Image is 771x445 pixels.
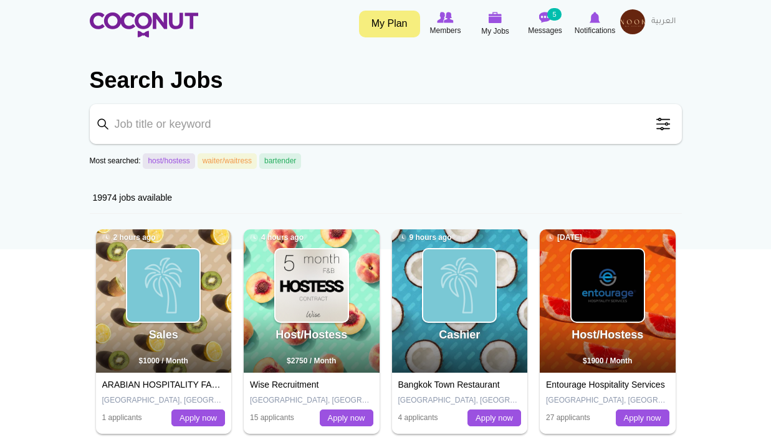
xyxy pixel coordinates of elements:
small: 5 [547,8,561,21]
img: Messages [539,12,552,23]
a: Apply now [320,409,373,427]
img: Watermelon Ecosystem [423,249,496,322]
a: host/hostess [143,153,194,169]
a: ARABIAN HOSPITALITY FACILITY SUPPLY LLC [102,380,294,390]
span: $1900 / Month [583,356,632,365]
span: Messages [528,24,562,37]
a: Apply now [616,409,669,427]
a: Wise Recruitment [250,380,318,390]
h2: Search Jobs [90,65,682,95]
span: 4 applicants [398,413,438,422]
a: Notifications Notifications [570,9,620,38]
a: My Plan [359,11,420,37]
img: Entourage Hospitality Services [572,249,644,322]
span: 15 applicants [250,413,294,422]
span: 2 hours ago [102,232,156,243]
span: My Jobs [481,25,509,37]
a: My Jobs My Jobs [471,9,520,39]
p: [GEOGRAPHIC_DATA], [GEOGRAPHIC_DATA] [102,395,226,406]
a: Host/Hostess [275,328,347,341]
span: Members [429,24,461,37]
span: Notifications [575,24,615,37]
input: Job title or keyword [90,104,682,144]
span: 9 hours ago [398,232,452,243]
img: My Jobs [489,12,502,23]
a: Sales [149,328,178,341]
a: Browse Members Members [421,9,471,38]
span: $2750 / Month [287,356,336,365]
a: Apply now [467,409,521,427]
a: waiter/waitress [198,153,257,169]
span: [DATE] [546,232,582,243]
a: Host/Hostess [572,328,643,341]
a: Bangkok Town Restaurant [398,380,500,390]
a: Entourage Hospitality Services [546,380,665,390]
span: 4 hours ago [250,232,304,243]
img: Browse Members [437,12,453,23]
p: [GEOGRAPHIC_DATA], [GEOGRAPHIC_DATA] [546,395,669,406]
p: [GEOGRAPHIC_DATA], [GEOGRAPHIC_DATA] [398,395,522,406]
a: Messages Messages 5 [520,9,570,38]
img: Home [90,12,198,37]
a: العربية [645,9,682,34]
a: bartender [259,153,301,169]
img: Notifications [590,12,600,23]
img: ARABIAN HOSPITALITY FACILITY SUPPLY LLC [127,249,199,322]
span: $1000 / Month [139,356,188,365]
a: Apply now [171,409,225,427]
span: 27 applicants [546,413,590,422]
a: Cashier [439,328,480,341]
span: 1 applicants [102,413,142,422]
p: [GEOGRAPHIC_DATA], [GEOGRAPHIC_DATA] [250,395,373,406]
label: Most searched: [90,156,141,166]
div: 19974 jobs available [90,182,682,214]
